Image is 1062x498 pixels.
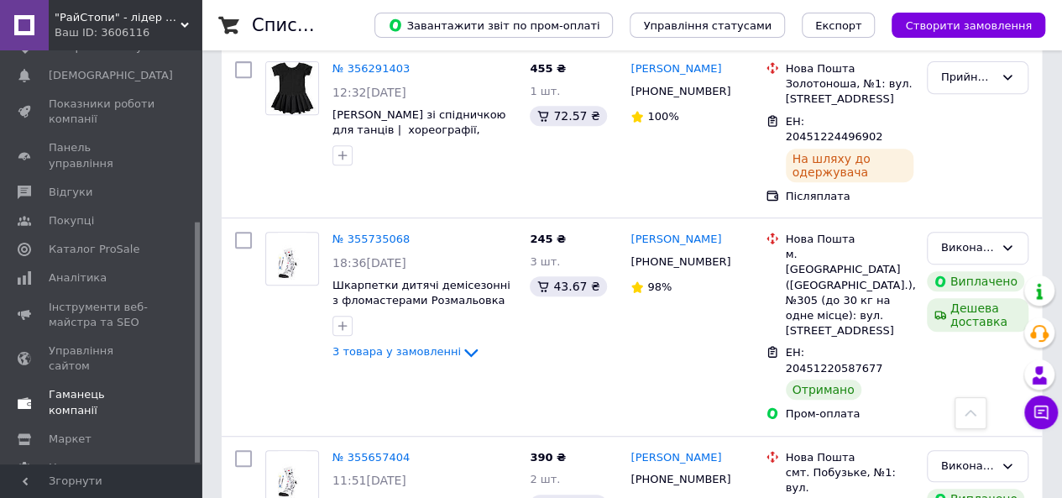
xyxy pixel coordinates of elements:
[905,19,1032,32] span: Створити замовлення
[786,346,883,375] span: ЕН: 20451220587677
[49,300,155,330] span: Інструменти веб-майстра та SEO
[643,19,772,32] span: Управління статусами
[55,10,180,25] span: "РайСтопи" - лідер на ринку дитячого та жіночого, а також чоловічого одягу!
[627,469,734,490] div: [PHONE_NUMBER]
[266,62,318,114] img: Фото товару
[332,345,481,358] a: 3 товара у замовленні
[332,233,410,245] a: № 355735068
[786,247,913,338] div: м. [GEOGRAPHIC_DATA] ([GEOGRAPHIC_DATA].), №305 (до 30 кг на одне місце): вул. [STREET_ADDRESS]
[49,213,94,228] span: Покупці
[332,256,406,270] span: 18:36[DATE]
[374,13,613,38] button: Завантажити звіт по пром-оплаті
[786,189,913,204] div: Післяплата
[892,13,1045,38] button: Створити замовлення
[927,298,1028,332] div: Дешева доставка
[530,62,566,75] span: 455 ₴
[630,450,721,466] a: [PERSON_NAME]
[941,69,994,86] div: Прийнято
[332,451,410,464] a: № 355657404
[786,232,913,247] div: Нова Пошта
[627,81,734,102] div: [PHONE_NUMBER]
[55,25,201,40] div: Ваш ID: 3606116
[647,110,678,123] span: 100%
[647,280,672,293] span: 98%
[530,85,560,97] span: 1 шт.
[786,406,913,422] div: Пром-оплата
[630,13,785,38] button: Управління статусами
[49,387,155,417] span: Гаманець компанії
[530,106,606,126] div: 72.57 ₴
[49,432,92,447] span: Маркет
[49,68,173,83] span: [DEMOGRAPHIC_DATA]
[332,346,461,359] span: 3 товара у замовленні
[388,18,599,33] span: Завантажити звіт по пром-оплаті
[530,473,560,485] span: 2 шт.
[530,255,560,268] span: 3 шт.
[332,62,410,75] a: № 356291403
[786,115,883,144] span: ЕН: 20451224496902
[786,61,913,76] div: Нова Пошта
[875,18,1045,31] a: Створити замовлення
[941,458,994,475] div: Виконано
[1024,396,1058,429] button: Чат з покупцем
[815,19,862,32] span: Експорт
[49,185,92,200] span: Відгуки
[627,251,734,273] div: [PHONE_NUMBER]
[49,97,155,127] span: Показники роботи компанії
[278,233,306,285] img: Фото товару
[802,13,876,38] button: Експорт
[332,474,406,487] span: 11:51[DATE]
[630,61,721,77] a: [PERSON_NAME]
[786,76,913,107] div: Золотоноша, №1: вул. [STREET_ADDRESS]
[927,271,1024,291] div: Виплачено
[332,86,406,99] span: 12:32[DATE]
[530,233,566,245] span: 245 ₴
[786,450,913,465] div: Нова Пошта
[786,380,861,400] div: Отримано
[252,15,422,35] h1: Список замовлень
[941,239,994,257] div: Виконано
[265,232,319,286] a: Фото товару
[49,460,134,475] span: Налаштування
[332,108,505,168] a: [PERSON_NAME] зі спідничкою для танців | хореографії, спорту та гімнастики за суперціною
[49,270,107,286] span: Аналітика
[630,232,721,248] a: [PERSON_NAME]
[265,61,319,115] a: Фото товару
[530,276,606,296] div: 43.67 ₴
[786,149,913,182] div: На шляху до одержувача
[49,242,139,257] span: Каталог ProSale
[530,451,566,464] span: 390 ₴
[49,140,155,170] span: Панель управління
[332,279,510,322] a: Шкарпетки дитячі демісезонні з фломастерами Розмальовка Duna 27-30
[49,343,155,374] span: Управління сайтом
